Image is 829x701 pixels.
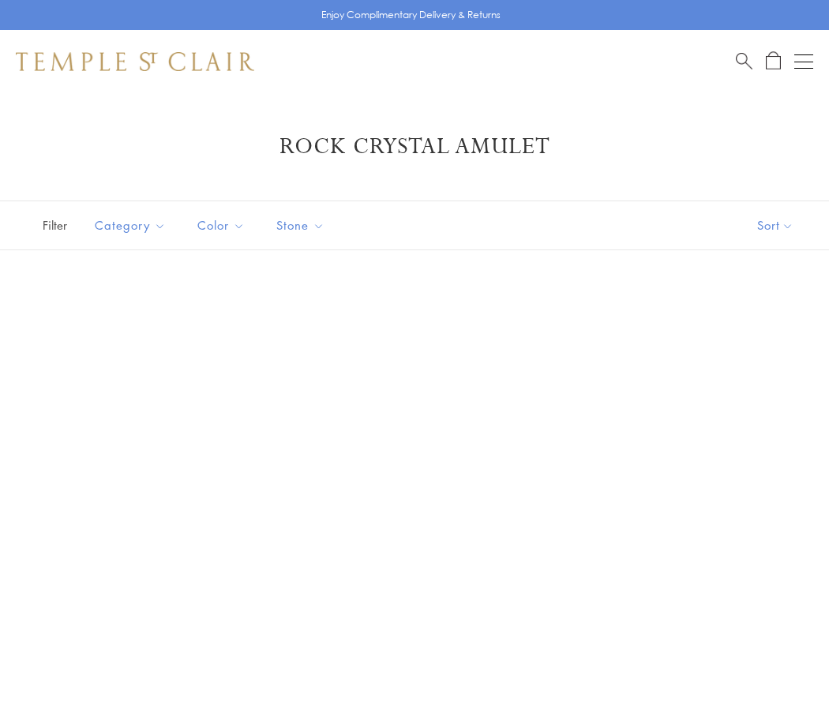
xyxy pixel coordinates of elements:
[264,208,336,243] button: Stone
[16,52,254,71] img: Temple St. Clair
[766,51,781,71] a: Open Shopping Bag
[736,51,752,71] a: Search
[722,201,829,249] button: Show sort by
[321,7,501,23] p: Enjoy Complimentary Delivery & Returns
[83,208,178,243] button: Category
[39,133,790,161] h1: Rock Crystal Amulet
[794,52,813,71] button: Open navigation
[268,216,336,235] span: Stone
[87,216,178,235] span: Category
[186,208,257,243] button: Color
[189,216,257,235] span: Color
